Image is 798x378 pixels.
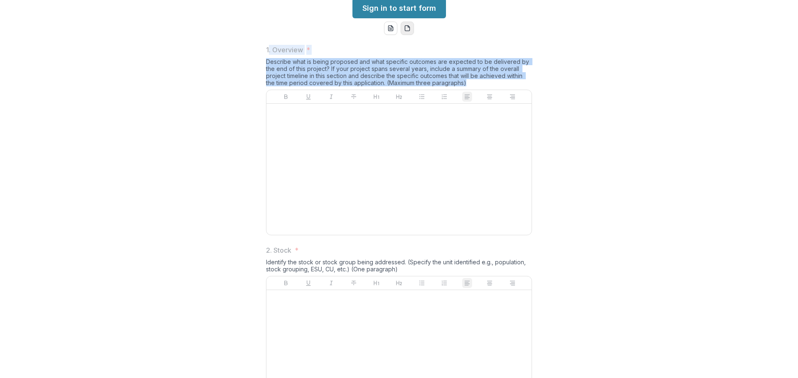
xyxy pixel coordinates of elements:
button: Bullet List [417,278,427,288]
button: Align Right [507,278,517,288]
button: Bold [281,92,291,102]
button: pdf-download [401,22,414,35]
p: 1. Overview [266,45,303,55]
p: 2. Stock [266,245,291,255]
button: Align Left [462,92,472,102]
button: Strike [349,92,359,102]
div: Describe what is being proposed and what specific outcomes are expected to be delivered by the en... [266,58,532,90]
button: Underline [303,92,313,102]
button: Align Left [462,278,472,288]
button: Underline [303,278,313,288]
button: Italicize [326,278,336,288]
button: Bold [281,278,291,288]
button: Align Center [485,92,495,102]
button: Heading 1 [372,278,382,288]
button: Heading 1 [372,92,382,102]
button: Bullet List [417,92,427,102]
button: Heading 2 [394,92,404,102]
button: Ordered List [439,92,449,102]
button: Strike [349,278,359,288]
button: word-download [384,22,397,35]
button: Italicize [326,92,336,102]
button: Align Center [485,278,495,288]
div: Identify the stock or stock group being addressed. (Specify the unit identified e.g., population,... [266,259,532,276]
button: Ordered List [439,278,449,288]
button: Heading 2 [394,278,404,288]
button: Align Right [507,92,517,102]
